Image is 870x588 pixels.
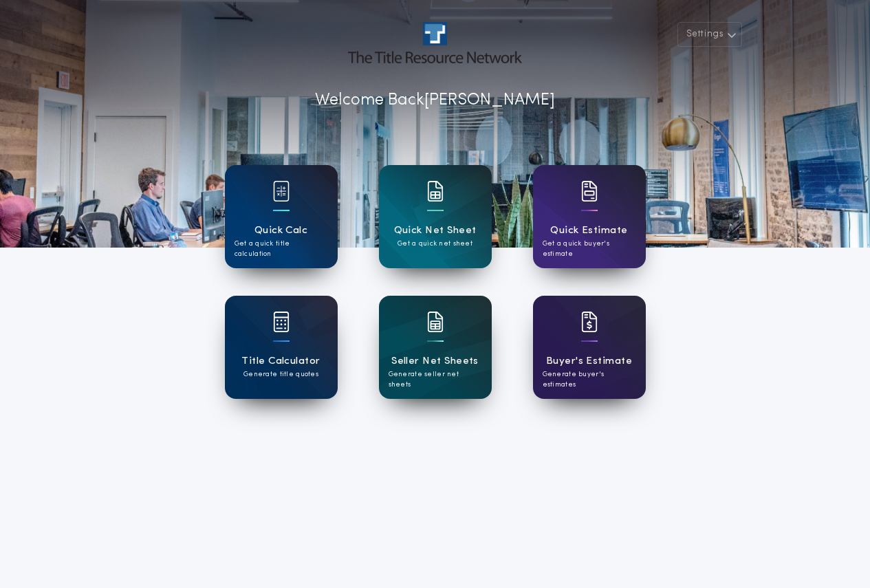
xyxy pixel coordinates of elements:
[273,181,290,202] img: card icon
[241,353,320,369] h1: Title Calculator
[546,353,632,369] h1: Buyer's Estimate
[348,22,521,63] img: account-logo
[533,296,646,399] a: card iconBuyer's EstimateGenerate buyer's estimates
[379,165,492,268] a: card iconQuick Net SheetGet a quick net sheet
[273,312,290,332] img: card icon
[394,223,477,239] h1: Quick Net Sheet
[581,312,598,332] img: card icon
[427,312,444,332] img: card icon
[543,239,636,259] p: Get a quick buyer's estimate
[315,88,555,113] p: Welcome Back [PERSON_NAME]
[533,165,646,268] a: card iconQuick EstimateGet a quick buyer's estimate
[225,296,338,399] a: card iconTitle CalculatorGenerate title quotes
[379,296,492,399] a: card iconSeller Net SheetsGenerate seller net sheets
[389,369,482,390] p: Generate seller net sheets
[398,239,472,249] p: Get a quick net sheet
[225,165,338,268] a: card iconQuick CalcGet a quick title calculation
[427,181,444,202] img: card icon
[235,239,328,259] p: Get a quick title calculation
[243,369,318,380] p: Generate title quotes
[391,353,479,369] h1: Seller Net Sheets
[550,223,628,239] h1: Quick Estimate
[254,223,308,239] h1: Quick Calc
[581,181,598,202] img: card icon
[543,369,636,390] p: Generate buyer's estimates
[677,22,742,47] button: Settings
